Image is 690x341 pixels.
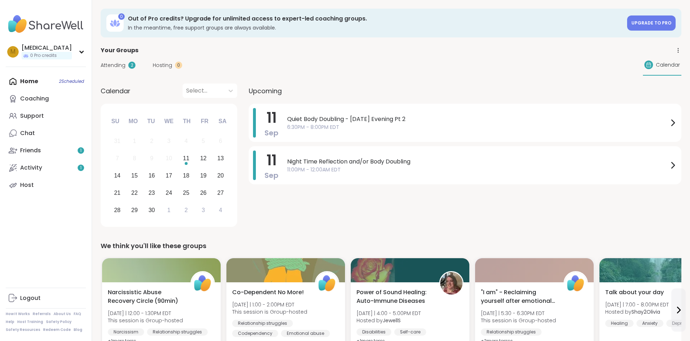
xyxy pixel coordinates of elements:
[179,113,195,129] div: Th
[183,153,189,163] div: 11
[217,171,224,180] div: 20
[131,205,138,215] div: 29
[627,15,676,31] a: Upgrade to Pro
[215,113,230,129] div: Sa
[184,205,188,215] div: 2
[116,153,119,163] div: 7
[110,185,125,201] div: Choose Sunday, September 21st, 2025
[110,151,125,166] div: Not available Sunday, September 7th, 2025
[631,20,671,26] span: Upgrade to Pro
[267,150,277,170] span: 11
[481,310,556,317] span: [DATE] | 5:30 - 6:30PM EDT
[110,202,125,218] div: Choose Sunday, September 28th, 2025
[10,47,15,57] span: M
[161,202,177,218] div: Choose Wednesday, October 1st, 2025
[108,288,183,305] span: Narcissistic Abuse Recovery Circle (90min)
[631,308,660,315] b: Shay2Olivia
[6,142,86,159] a: Friends1
[108,328,144,336] div: Narcissism
[101,62,125,69] span: Attending
[481,288,556,305] span: "I am" - Reclaiming yourself after emotional abuse
[127,134,142,149] div: Not available Monday, September 1st, 2025
[101,46,138,55] span: Your Groups
[144,185,160,201] div: Choose Tuesday, September 23rd, 2025
[213,151,228,166] div: Choose Saturday, September 13th, 2025
[481,317,556,324] span: This session is Group-hosted
[356,328,391,336] div: Disabilities
[114,136,120,146] div: 31
[287,157,668,166] span: Night Time Reflection and/or Body Doubling
[131,171,138,180] div: 15
[6,12,86,37] img: ShareWell Nav Logo
[219,136,222,146] div: 6
[636,320,663,327] div: Anxiety
[148,188,155,198] div: 23
[287,124,668,131] span: 6:30PM - 8:00PM EDT
[281,330,330,337] div: Emotional abuse
[192,272,214,295] img: ShareWell
[195,151,211,166] div: Choose Friday, September 12th, 2025
[128,24,623,31] h3: In the meantime, free support groups are always available.
[54,311,71,317] a: About Us
[114,205,120,215] div: 28
[356,310,421,317] span: [DATE] | 4:00 - 5:00PM EDT
[316,272,338,295] img: ShareWell
[17,319,43,324] a: Host Training
[33,311,51,317] a: Referrals
[133,153,136,163] div: 8
[605,320,634,327] div: Healing
[20,112,44,120] div: Support
[656,61,680,69] span: Calendar
[213,168,228,184] div: Choose Saturday, September 20th, 2025
[22,44,72,52] div: [MEDICAL_DATA]
[6,107,86,125] a: Support
[383,317,401,324] b: JewellS
[127,185,142,201] div: Choose Monday, September 22nd, 2025
[202,205,205,215] div: 3
[565,272,587,295] img: ShareWell
[128,62,135,69] div: 2
[6,176,86,194] a: Host
[217,153,224,163] div: 13
[6,290,86,307] a: Logout
[118,13,125,20] div: 0
[195,202,211,218] div: Choose Friday, October 3rd, 2025
[605,288,664,297] span: Talk about your day
[109,133,229,219] div: month 2025-09
[166,188,172,198] div: 24
[131,188,138,198] div: 22
[195,134,211,149] div: Not available Friday, September 5th, 2025
[148,205,155,215] div: 30
[356,288,431,305] span: Power of Sound Healing: Auto-Immune Diseases
[605,301,669,308] span: [DATE] | 7:00 - 8:00PM EDT
[179,134,194,149] div: Not available Thursday, September 4th, 2025
[232,330,278,337] div: Codependency
[20,294,41,302] div: Logout
[114,188,120,198] div: 21
[161,113,177,129] div: We
[125,113,141,129] div: Mo
[144,151,160,166] div: Not available Tuesday, September 9th, 2025
[287,115,668,124] span: Quiet Body Doubling - [DATE] Evening Pt 2
[6,125,86,142] a: Chat
[179,168,194,184] div: Choose Thursday, September 18th, 2025
[108,317,183,324] span: This session is Group-hosted
[200,171,207,180] div: 19
[167,205,171,215] div: 1
[20,95,49,103] div: Coaching
[20,164,42,172] div: Activity
[6,159,86,176] a: Activity1
[184,136,188,146] div: 4
[20,129,35,137] div: Chat
[6,311,30,317] a: How It Works
[179,151,194,166] div: Choose Thursday, September 11th, 2025
[264,128,279,138] span: Sep
[74,311,81,317] a: FAQ
[197,113,212,129] div: Fr
[394,328,426,336] div: Self-care
[101,86,130,96] span: Calendar
[150,153,153,163] div: 9
[148,171,155,180] div: 16
[20,147,41,154] div: Friends
[161,151,177,166] div: Not available Wednesday, September 10th, 2025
